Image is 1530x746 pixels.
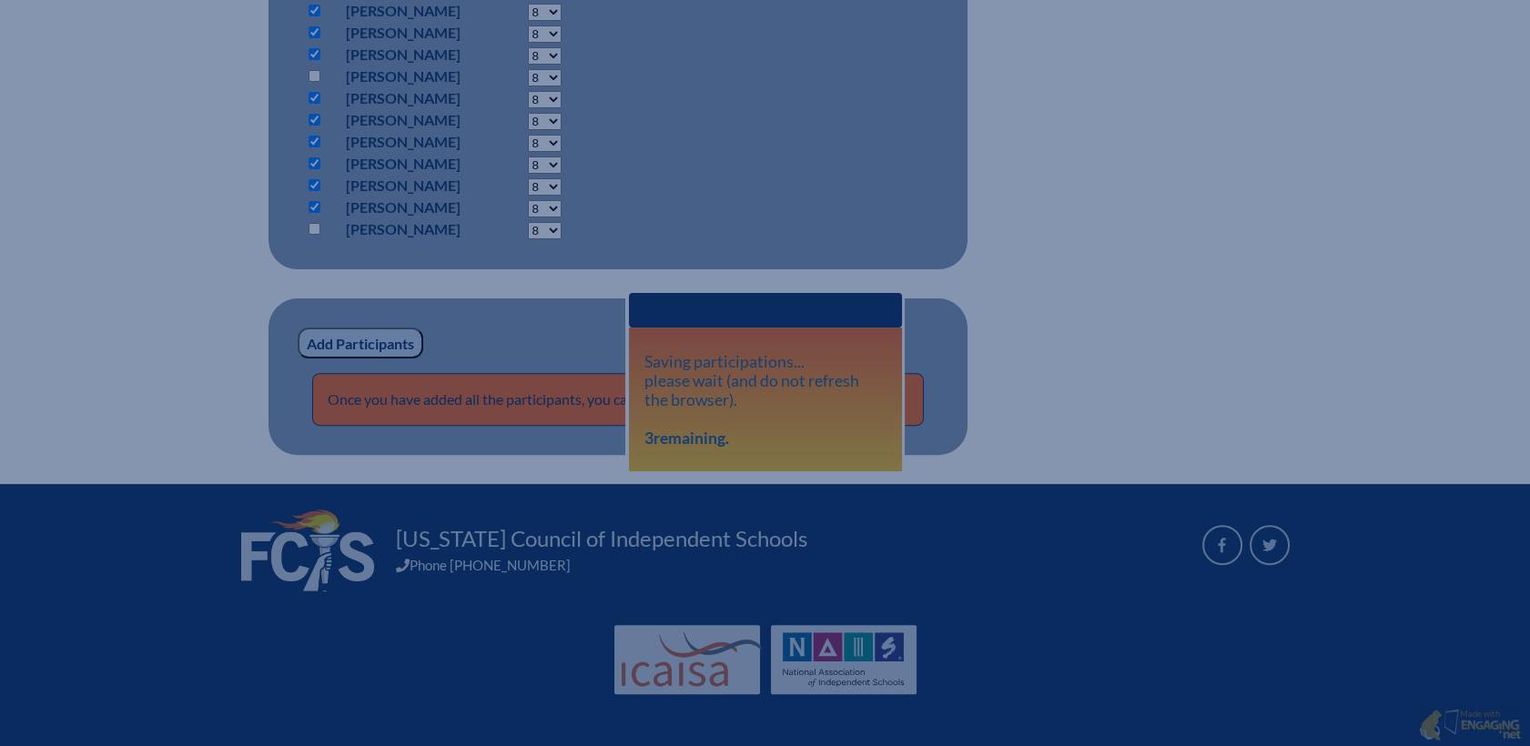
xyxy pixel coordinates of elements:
[346,87,461,109] p: [PERSON_NAME]
[346,153,461,175] p: [PERSON_NAME]
[1460,709,1521,742] p: Made with
[1444,709,1463,735] img: Engaging - Bring it online
[644,428,654,448] span: 3
[783,632,905,687] img: NAIS Logo
[346,44,461,66] p: [PERSON_NAME]
[389,524,815,553] a: [US_STATE] Council of Independent Schools
[346,175,461,197] p: [PERSON_NAME]
[396,557,1180,573] div: Phone [PHONE_NUMBER]
[241,509,374,591] img: FCIS_logo_white
[1419,709,1442,741] img: Engaging - Bring it online
[346,109,461,131] p: [PERSON_NAME]
[1460,719,1521,741] img: Engaging - Bring it online
[346,218,461,240] p: [PERSON_NAME]
[644,352,886,448] p: Saving participations... please wait (and do not refresh the browser).
[346,131,461,153] p: [PERSON_NAME]
[622,632,762,687] img: Int'l Council Advancing Independent School Accreditation logo
[346,22,461,44] p: [PERSON_NAME]
[298,328,423,358] input: Add Participants
[346,66,461,87] p: [PERSON_NAME]
[644,428,729,448] b: remaining.
[312,373,924,426] p: Once you have added all the participants, you can proceed to .
[346,197,461,218] p: [PERSON_NAME]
